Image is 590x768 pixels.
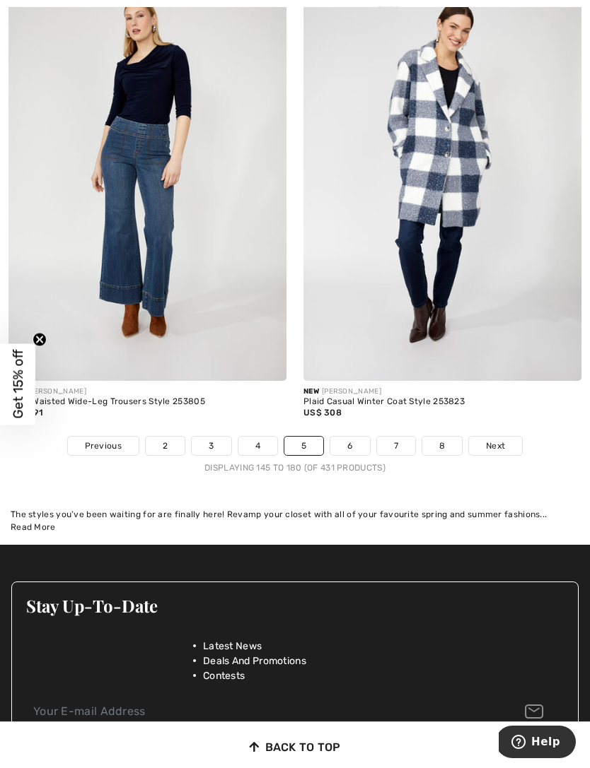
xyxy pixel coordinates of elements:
iframe: Opens a widget where you can find more information [499,726,576,761]
a: 7 [377,437,415,455]
a: Next [469,437,522,455]
button: Close teaser [33,332,47,346]
div: The styles you’ve been waiting for are finally here! Revamp your closet with all of your favourit... [11,508,579,521]
span: US$ 308 [303,408,342,418]
a: 8 [422,437,462,455]
a: 4 [238,437,277,455]
div: Plaid Casual Winter Coat Style 253823 [303,397,582,407]
a: 3 [192,437,231,455]
span: Previous [85,439,122,452]
span: New [303,387,319,396]
a: 5 [284,437,323,455]
h3: Stay Up-To-Date [26,596,564,615]
span: Next [486,439,505,452]
a: 2 [146,437,185,455]
span: Deals And Promotions [203,654,306,668]
div: [PERSON_NAME] [8,386,287,397]
div: High-Waisted Wide-Leg Trousers Style 253805 [8,397,287,407]
span: Read More [11,522,56,532]
a: Previous [68,437,139,455]
div: [PERSON_NAME] [303,386,582,397]
span: Latest News [203,639,262,654]
a: 6 [330,437,369,455]
input: Your E-mail Address [26,696,564,728]
span: Get 15% off [10,350,26,419]
span: Contests [203,668,245,683]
